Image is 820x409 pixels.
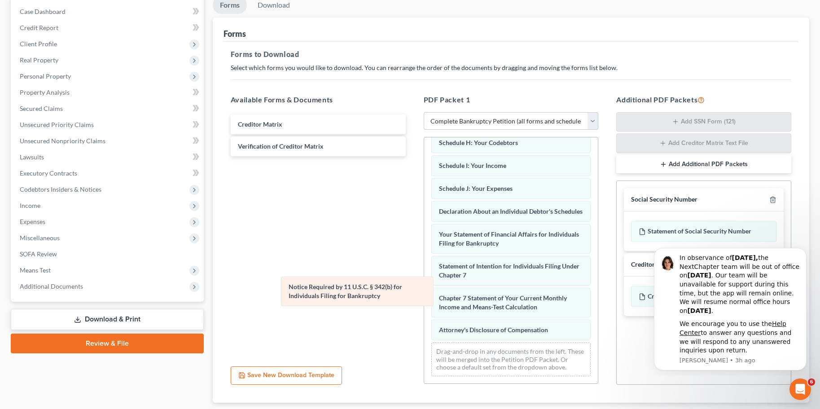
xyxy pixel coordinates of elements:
[238,120,282,128] span: Creditor Matrix
[424,94,599,105] h5: PDF Packet 1
[616,112,791,132] button: Add SSN Form (121)
[13,133,204,149] a: Unsecured Nonpriority Claims
[231,63,791,72] p: Select which forms you would like to download. You can rearrange the order of the documents by dr...
[20,250,57,258] span: SOFA Review
[231,94,406,105] h5: Available Forms & Documents
[13,20,204,36] a: Credit Report
[20,266,51,274] span: Means Test
[13,117,204,133] a: Unsecured Priority Claims
[20,72,71,80] span: Personal Property
[224,28,246,39] div: Forms
[13,149,204,165] a: Lawsuits
[431,343,591,376] div: Drag-and-drop in any documents from the left. These will be merged into the Petition PDF Packet. ...
[20,169,77,177] span: Executory Contracts
[20,218,45,225] span: Expenses
[13,4,204,20] a: Case Dashboard
[616,94,791,105] h5: Additional PDF Packets
[20,121,94,128] span: Unsecured Priority Claims
[808,378,815,386] span: 6
[20,105,63,112] span: Secured Claims
[11,334,204,353] a: Review & File
[631,286,776,307] div: Creditor.txt
[789,378,811,400] iframe: Intercom live chat
[439,326,548,334] span: Attorney's Disclosure of Compensation
[289,283,402,299] span: Notice Required by 11 U.S.C. § 342(b) for Individuals Filing for Bankruptcy
[616,155,791,174] button: Add Additional PDF Packets
[616,133,791,153] button: Add Creditor Matrix Text File
[13,84,204,101] a: Property Analysis
[439,230,579,247] span: Your Statement of Financial Affairs for Individuals Filing for Bankruptcy
[631,195,697,204] div: Social Security Number
[20,185,101,193] span: Codebtors Insiders & Notices
[13,165,204,181] a: Executory Contracts
[20,40,57,48] span: Client Profile
[439,294,567,311] span: Chapter 7 Statement of Your Current Monthly Income and Means-Test Calculation
[20,24,58,31] span: Credit Report
[20,202,40,209] span: Income
[20,137,105,145] span: Unsecured Nonpriority Claims
[631,260,701,269] div: Creditor Matrix Text File
[11,309,204,330] a: Download & Print
[20,153,44,161] span: Lawsuits
[231,49,791,60] h5: Forms to Download
[640,240,820,376] iframe: Intercom notifications message
[13,101,204,117] a: Secured Claims
[439,185,513,192] span: Schedule J: Your Expenses
[439,162,506,169] span: Schedule I: Your Income
[439,207,583,215] span: Declaration About an Individual Debtor's Schedules
[439,139,518,146] span: Schedule H: Your Codebtors
[439,262,579,279] span: Statement of Intention for Individuals Filing Under Chapter 7
[13,246,204,262] a: SOFA Review
[20,282,83,290] span: Additional Documents
[20,234,60,242] span: Miscellaneous
[231,366,342,385] button: Save New Download Template
[20,88,70,96] span: Property Analysis
[631,221,776,242] div: Statement of Social Security Number
[20,8,66,15] span: Case Dashboard
[238,142,324,150] span: Verification of Creditor Matrix
[20,56,58,64] span: Real Property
